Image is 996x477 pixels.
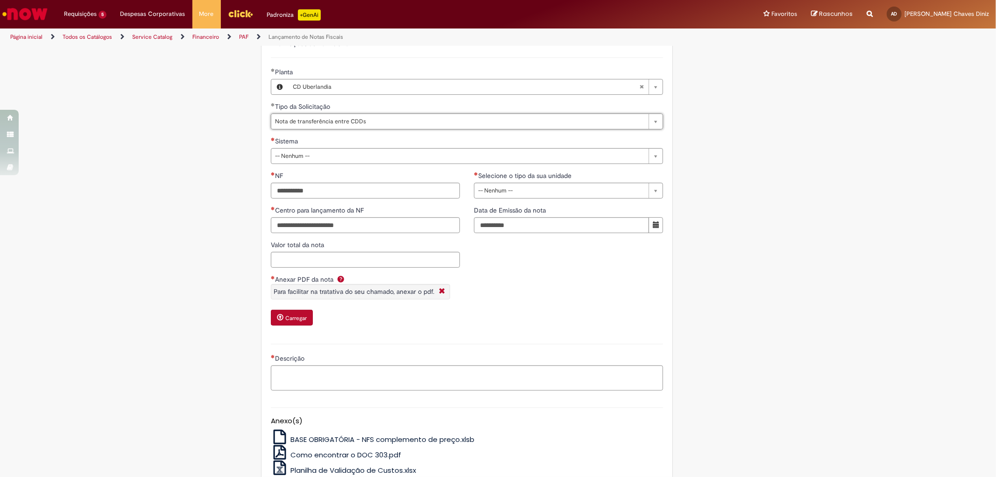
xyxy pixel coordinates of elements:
[275,354,306,363] span: Descrição
[275,171,285,180] span: NF
[290,450,401,460] span: Como encontrar o DOC 303.pdf
[271,206,275,210] span: Necessários
[275,275,335,284] span: Anexar PDF da nota
[275,137,300,145] span: Somente leitura - Sistema
[271,355,275,358] span: Necessários
[904,10,989,18] span: [PERSON_NAME] Chaves Diniz
[271,103,275,107] span: Obrigatório Preenchido
[275,68,295,76] span: Necessários - Planta
[285,314,307,322] small: Carregar
[271,172,275,176] span: Necessários
[275,114,644,129] span: Nota de transferência entre CDDs
[437,287,447,297] i: Fechar More information Por question_anexar_pdf_da_nota
[271,310,313,326] button: Carregar anexo de Anexar PDF da nota Required
[275,149,644,164] span: -- Nenhum --
[478,183,644,198] span: -- Nenhum --
[271,217,460,233] input: Centro para lançamento da NF
[192,33,219,41] a: Financeiro
[274,287,434,296] span: Para facilitar na tratativa do seu chamado, anexar o pdf.
[271,68,275,72] span: Obrigatório Preenchido
[335,275,346,283] span: Ajuda para Anexar PDF da nota
[271,365,663,391] textarea: Descrição
[275,102,332,111] span: Tipo da Solicitação
[290,434,474,444] span: BASE OBRIGATÓRIA - NFS complemento de preço.xlsb
[290,465,416,475] span: Planilha de Validação de Custos.xlsx
[275,206,366,214] span: Centro para lançamento da NF
[819,9,853,18] span: Rascunhos
[239,33,248,41] a: PAF
[271,252,460,268] input: Valor total da nota
[228,7,253,21] img: click_logo_yellow_360x200.png
[649,217,663,233] button: Mostrar calendário para Data de Emissão da nota
[478,171,573,180] span: Selecione o tipo da sua unidade
[271,465,416,475] a: Planilha de Validação de Custos.xlsx
[64,9,97,19] span: Requisições
[271,183,460,199] input: NF
[474,217,649,233] input: Data de Emissão da nota
[635,79,649,94] abbr: Limpar campo Planta
[474,172,478,176] span: Necessários
[99,11,106,19] span: 5
[771,9,797,19] span: Favoritos
[271,241,326,249] span: Valor total da nota
[293,79,639,94] span: CD Uberlandia
[10,33,42,41] a: Página inicial
[891,11,897,17] span: AD
[288,79,663,94] a: CD UberlandiaLimpar campo Planta
[271,417,663,425] h5: Anexo(s)
[271,434,474,444] a: BASE OBRIGATÓRIA - NFS complemento de preço.xlsb
[271,137,275,141] span: Necessários
[811,10,853,19] a: Rascunhos
[268,33,343,41] a: Lançamento de Notas Fiscais
[271,79,288,94] button: Planta, Visualizar este registro CD Uberlandia
[267,9,321,21] div: Padroniza
[474,206,548,214] span: Data de Emissão da nota
[271,450,401,460] a: Como encontrar o DOC 303.pdf
[1,5,49,23] img: ServiceNow
[271,276,275,279] span: Necessários
[120,9,185,19] span: Despesas Corporativas
[7,28,657,46] ul: Trilhas de página
[132,33,172,41] a: Service Catalog
[298,9,321,21] p: +GenAi
[63,33,112,41] a: Todos os Catálogos
[199,9,214,19] span: More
